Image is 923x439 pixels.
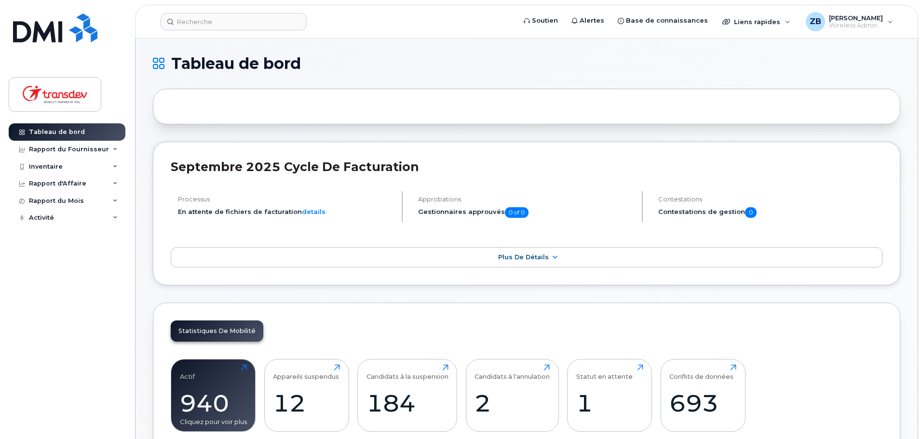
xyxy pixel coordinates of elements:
div: 12 [273,389,340,417]
div: Actif [180,364,195,380]
div: 693 [669,389,736,417]
h2: septembre 2025 Cycle de facturation [171,160,882,174]
div: 940 [180,389,247,417]
div: 184 [366,389,448,417]
div: Statut en attente [576,364,633,380]
span: Tableau de bord [171,56,301,71]
a: Statut en attente1 [576,364,643,426]
a: Candidats à l'annulation2 [475,364,550,426]
a: Conflits de données693 [669,364,736,426]
a: Appareils suspendus12 [273,364,340,426]
h4: Contestations [658,196,882,203]
h4: Approbations [418,196,634,203]
h5: Gestionnaires approuvés [418,207,634,218]
div: Conflits de données [669,364,733,380]
div: 2 [475,389,550,417]
span: 0 of 0 [505,207,529,218]
h5: Contestations de gestion [658,207,882,218]
div: Candidats à la suspension [366,364,448,380]
a: details [302,208,326,215]
div: 1 [576,389,643,417]
span: 0 [745,207,757,218]
a: Candidats à la suspension184 [366,364,448,426]
span: Plus de détails [498,253,549,261]
li: En attente de fichiers de facturation [178,207,394,216]
h4: Processus [178,196,394,203]
div: Candidats à l'annulation [475,364,550,380]
a: Actif940Cliquez pour voir plus [180,364,247,426]
div: Appareils suspendus [273,364,339,380]
div: Cliquez pour voir plus [180,417,247,426]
